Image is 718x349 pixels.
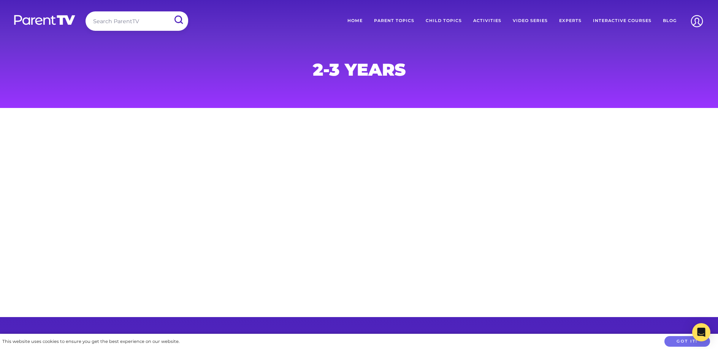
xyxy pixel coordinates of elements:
[664,336,710,347] button: Got it!
[13,14,76,25] img: parenttv-logo-white.4c85aaf.svg
[587,11,657,30] a: Interactive Courses
[342,11,368,30] a: Home
[176,62,542,77] h1: 2-3 Years
[420,11,468,30] a: Child Topics
[687,11,707,31] img: Account
[507,11,553,30] a: Video Series
[657,11,682,30] a: Blog
[468,11,507,30] a: Activities
[368,11,420,30] a: Parent Topics
[692,323,710,341] div: Open Intercom Messenger
[553,11,587,30] a: Experts
[168,11,188,29] input: Submit
[86,11,188,31] input: Search ParentTV
[2,338,179,346] div: This website uses cookies to ensure you get the best experience on our website.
